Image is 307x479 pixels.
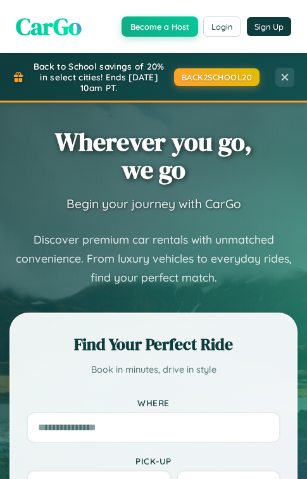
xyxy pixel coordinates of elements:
[203,16,241,37] button: Login
[247,17,291,36] button: Sign Up
[9,230,298,287] p: Discover premium car rentals with unmatched convenience. From luxury vehicles to everyday rides, ...
[27,397,280,408] label: Where
[122,16,198,37] button: Become a Host
[66,196,241,211] h3: Begin your journey with CarGo
[174,68,260,86] button: BACK2SCHOOL20
[27,456,280,466] label: Pick-up
[27,362,280,378] p: Book in minutes, drive in style
[30,61,168,93] span: Back to School savings of 20% in select cities! Ends [DATE] 10am PT.
[16,9,82,43] span: CarGo
[55,128,252,184] h1: Wherever you go, we go
[27,333,280,356] h2: Find Your Perfect Ride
